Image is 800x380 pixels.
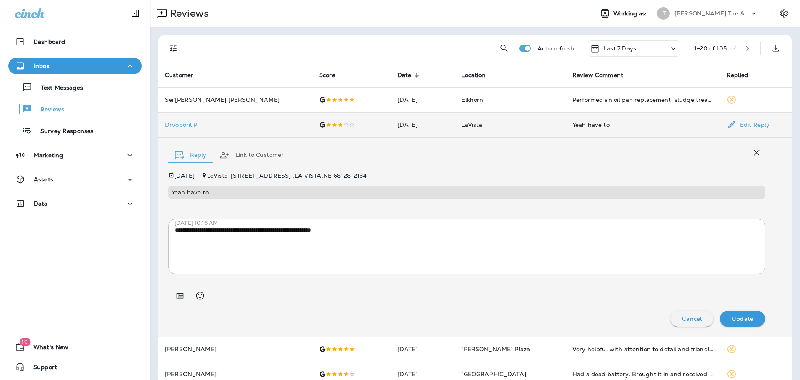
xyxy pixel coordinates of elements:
[124,5,147,22] button: Collapse Sidebar
[165,72,193,79] span: Customer
[19,338,30,346] span: 19
[391,87,455,112] td: [DATE]
[33,38,65,45] p: Dashboard
[25,344,68,354] span: What's New
[461,121,482,128] span: LaVista
[572,345,713,353] div: Very helpful with attention to detail and friendly! I’ll definitely go back there again!
[675,10,750,17] p: [PERSON_NAME] Tire & Auto
[537,45,575,52] p: Auto refresh
[8,78,142,96] button: Text Messages
[34,152,63,159] p: Marketing
[34,63,50,69] p: Inbox
[319,71,346,79] span: Score
[34,200,48,207] p: Data
[572,96,713,104] div: Performed an oil pan replacement, sludge treatment, and oul change. Car runs much smoother and qu...
[682,315,702,322] p: Cancel
[168,140,213,170] button: Reply
[319,72,335,79] span: Score
[8,147,142,164] button: Marketing
[737,121,770,128] p: Edit Reply
[8,122,142,139] button: Survey Responses
[174,172,195,179] p: [DATE]
[727,72,748,79] span: Replied
[391,337,455,362] td: [DATE]
[572,71,634,79] span: Review Comment
[8,58,142,74] button: Inbox
[165,121,306,128] p: Drvoboril P
[603,45,636,52] p: Last 7 Days
[165,71,204,79] span: Customer
[165,346,306,352] p: [PERSON_NAME]
[461,345,530,353] span: [PERSON_NAME] Plaza
[613,10,649,17] span: Working as:
[8,33,142,50] button: Dashboard
[397,71,422,79] span: Date
[8,339,142,355] button: 19What's New
[657,7,670,20] div: JT
[32,84,83,92] p: Text Messages
[213,140,290,170] button: Link to Customer
[8,171,142,188] button: Assets
[32,128,93,136] p: Survey Responses
[8,100,142,118] button: Reviews
[572,121,713,129] div: Yeah have to
[694,45,727,52] div: 1 - 20 of 105
[461,370,526,378] span: [GEOGRAPHIC_DATA]
[172,287,188,304] button: Add in a premade template
[165,96,306,103] p: Sei'[PERSON_NAME] [PERSON_NAME]
[670,311,713,327] button: Cancel
[461,72,485,79] span: Location
[8,359,142,375] button: Support
[8,195,142,212] button: Data
[572,370,713,378] div: Had a dead battery. Brought it in and received prompt service getting a new one, in and out in ab...
[767,40,784,57] button: Export as CSV
[397,72,412,79] span: Date
[172,189,762,196] p: Yeah have to
[207,172,367,179] span: LaVista - [STREET_ADDRESS] , LA VISTA , NE 68128-2134
[461,96,483,103] span: Elkhorn
[192,287,208,304] button: Select an emoji
[165,121,306,128] div: Click to view Customer Drawer
[732,315,753,322] p: Update
[391,112,455,137] td: [DATE]
[777,6,792,21] button: Settings
[461,71,496,79] span: Location
[572,72,623,79] span: Review Comment
[25,364,57,374] span: Support
[727,71,759,79] span: Replied
[175,220,771,226] p: [DATE] 10:16 AM
[165,40,182,57] button: Filters
[34,176,53,183] p: Assets
[720,311,765,327] button: Update
[165,371,306,377] p: [PERSON_NAME]
[167,7,209,20] p: Reviews
[32,106,64,114] p: Reviews
[496,40,512,57] button: Search Reviews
